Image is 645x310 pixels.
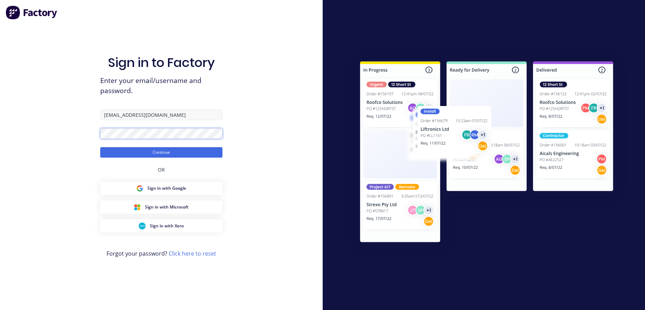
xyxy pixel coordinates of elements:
[100,219,222,233] button: Xero Sign inSign in with Xero
[100,201,222,214] button: Microsoft Sign inSign in with Microsoft
[100,109,222,120] input: Email/Username
[169,250,216,257] a: Click here to reset
[139,222,146,229] img: Xero Sign in
[100,76,222,96] span: Enter your email/username and password.
[107,249,216,258] span: Forgot your password?
[145,204,189,210] span: Sign in with Microsoft
[6,6,58,20] img: Factory
[147,185,186,191] span: Sign in with Google
[134,204,141,211] img: Microsoft Sign in
[345,47,629,259] img: Sign in
[100,182,222,195] button: Google Sign inSign in with Google
[150,223,184,229] span: Sign in with Xero
[158,158,165,182] div: OR
[108,55,215,70] h1: Sign in to Factory
[136,185,143,192] img: Google Sign in
[100,147,222,158] button: Continue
